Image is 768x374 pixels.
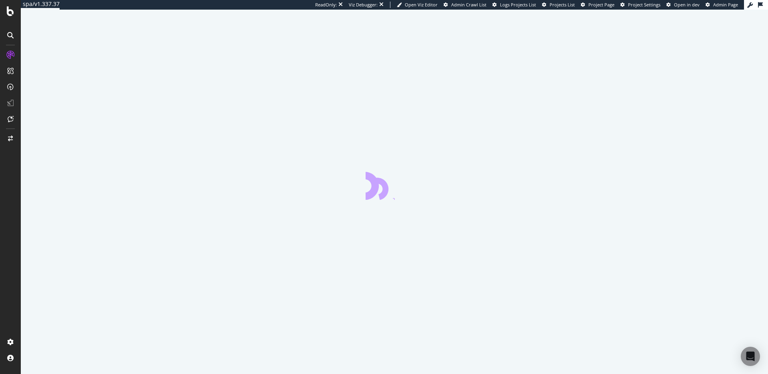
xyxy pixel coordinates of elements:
a: Open in dev [666,2,700,8]
span: Projects List [550,2,575,8]
a: Admin Page [706,2,738,8]
span: Admin Crawl List [451,2,486,8]
span: Project Page [588,2,614,8]
div: Open Intercom Messenger [741,347,760,366]
div: animation [366,171,423,200]
span: Open in dev [674,2,700,8]
a: Project Page [581,2,614,8]
div: ReadOnly: [315,2,337,8]
a: Logs Projects List [492,2,536,8]
div: Viz Debugger: [349,2,378,8]
span: Logs Projects List [500,2,536,8]
span: Open Viz Editor [405,2,438,8]
span: Admin Page [713,2,738,8]
a: Admin Crawl List [444,2,486,8]
a: Open Viz Editor [397,2,438,8]
span: Project Settings [628,2,660,8]
a: Project Settings [620,2,660,8]
a: Projects List [542,2,575,8]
